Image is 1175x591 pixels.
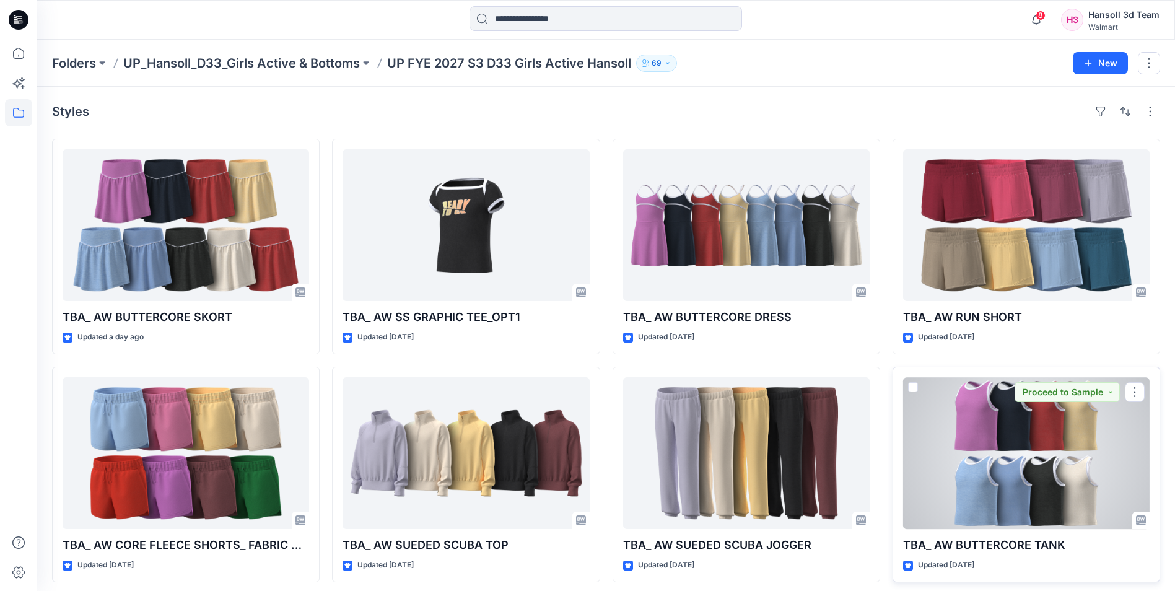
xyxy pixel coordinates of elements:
[623,536,870,554] p: TBA_ AW SUEDED SCUBA JOGGER
[918,331,974,344] p: Updated [DATE]
[1036,11,1046,20] span: 8
[1088,7,1160,22] div: Hansoll 3d Team
[77,331,144,344] p: Updated a day ago
[903,536,1150,554] p: TBA_ AW BUTTERCORE TANK
[1073,52,1128,74] button: New
[1088,22,1160,32] div: Walmart
[638,331,694,344] p: Updated [DATE]
[623,377,870,529] a: TBA_ AW SUEDED SCUBA JOGGER
[52,104,89,119] h4: Styles
[77,559,134,572] p: Updated [DATE]
[123,55,360,72] a: UP_Hansoll_D33_Girls Active & Bottoms
[636,55,677,72] button: 69
[52,55,96,72] a: Folders
[623,149,870,301] a: TBA_ AW BUTTERCORE DRESS
[63,536,309,554] p: TBA_ AW CORE FLEECE SHORTS_ FABRIC OPT(2)
[1061,9,1083,31] div: H3
[903,377,1150,529] a: TBA_ AW BUTTERCORE TANK
[623,309,870,326] p: TBA_ AW BUTTERCORE DRESS
[343,149,589,301] a: TBA_ AW SS GRAPHIC TEE_OPT1
[903,149,1150,301] a: TBA_ AW RUN SHORT
[918,559,974,572] p: Updated [DATE]
[357,331,414,344] p: Updated [DATE]
[63,377,309,529] a: TBA_ AW CORE FLEECE SHORTS_ FABRIC OPT(2)
[638,559,694,572] p: Updated [DATE]
[903,309,1150,326] p: TBA_ AW RUN SHORT
[343,309,589,326] p: TBA_ AW SS GRAPHIC TEE_OPT1
[652,56,662,70] p: 69
[63,149,309,301] a: TBA_ AW BUTTERCORE SKORT
[387,55,631,72] p: UP FYE 2027 S3 D33 Girls Active Hansoll
[343,536,589,554] p: TBA_ AW SUEDED SCUBA TOP
[343,377,589,529] a: TBA_ AW SUEDED SCUBA TOP
[63,309,309,326] p: TBA_ AW BUTTERCORE SKORT
[357,559,414,572] p: Updated [DATE]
